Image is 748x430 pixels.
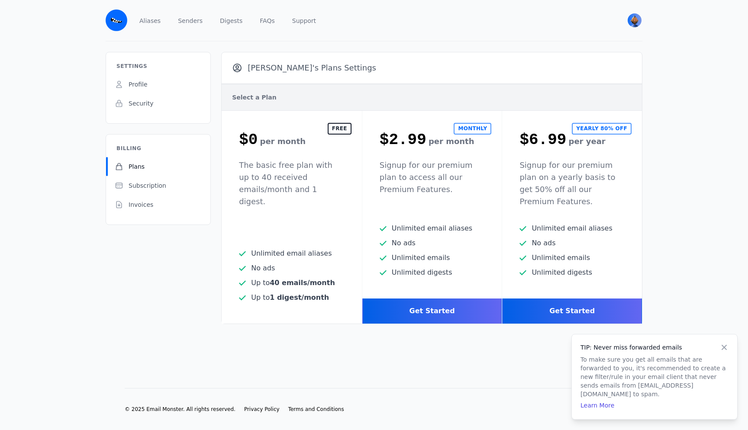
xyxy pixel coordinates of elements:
[106,157,210,176] a: Plans
[251,248,332,259] span: Unlimited email aliases
[106,63,158,75] h3: Settings
[125,406,235,413] li: © 2025 Email Monster. All rights reserved.
[392,253,450,263] span: Unlimited emails
[106,94,210,113] a: Security
[380,131,426,149] span: $2.99
[580,402,614,409] a: Learn More
[362,298,502,324] div: Get Started
[532,253,590,263] span: Unlimited emails
[532,223,612,234] span: Unlimited email aliases
[251,292,329,303] span: Up to
[251,263,275,273] span: No ads
[244,406,280,413] a: Privacy Policy
[392,223,472,234] span: Unlimited email aliases
[251,278,335,288] span: Up to
[106,10,127,31] img: Email Monster
[532,238,555,248] span: No ads
[328,123,351,135] h2: Free
[380,159,485,196] p: Signup for our premium plan to access all our Premium Features.
[222,84,642,111] h5: Select a Plan
[106,176,210,195] a: Subscription
[519,159,625,208] p: Signup for our premium plan on a yearly basis to get 50% off all our Premium Features.
[129,181,166,190] span: Subscription
[129,99,154,108] span: Security
[580,343,729,352] h4: TIP: Never miss forwarded emails
[106,195,210,214] a: Invoices
[239,159,345,208] p: The basic free plan with up to 40 received emails/month and 1 digest.
[502,298,642,324] div: Get Started
[429,137,474,146] span: per month
[454,123,491,135] h2: Monthly
[232,63,376,73] h3: [PERSON_NAME]'s Plans Settings
[129,200,153,209] span: Invoices
[569,137,606,146] span: per year
[244,406,280,412] span: Privacy Policy
[270,279,335,287] b: 40 emails/month
[392,238,416,248] span: No ads
[580,355,729,398] p: To make sure you get all emails that are forwarded to you, it's recommended to create a new filte...
[519,131,566,149] span: $6.99
[628,13,642,27] img: Timofey's Avatar
[270,293,329,302] b: 1 digest/month
[572,123,632,135] h2: Yearly 80% off
[627,13,642,28] button: User menu
[129,80,148,89] span: Profile
[288,406,344,413] a: Terms and Conditions
[239,131,258,149] span: $0
[106,145,152,157] h3: Billing
[106,75,210,94] a: Profile
[532,267,592,278] span: Unlimited digests
[392,267,452,278] span: Unlimited digests
[129,162,145,171] span: Plans
[260,137,306,146] span: per month
[288,406,344,412] span: Terms and Conditions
